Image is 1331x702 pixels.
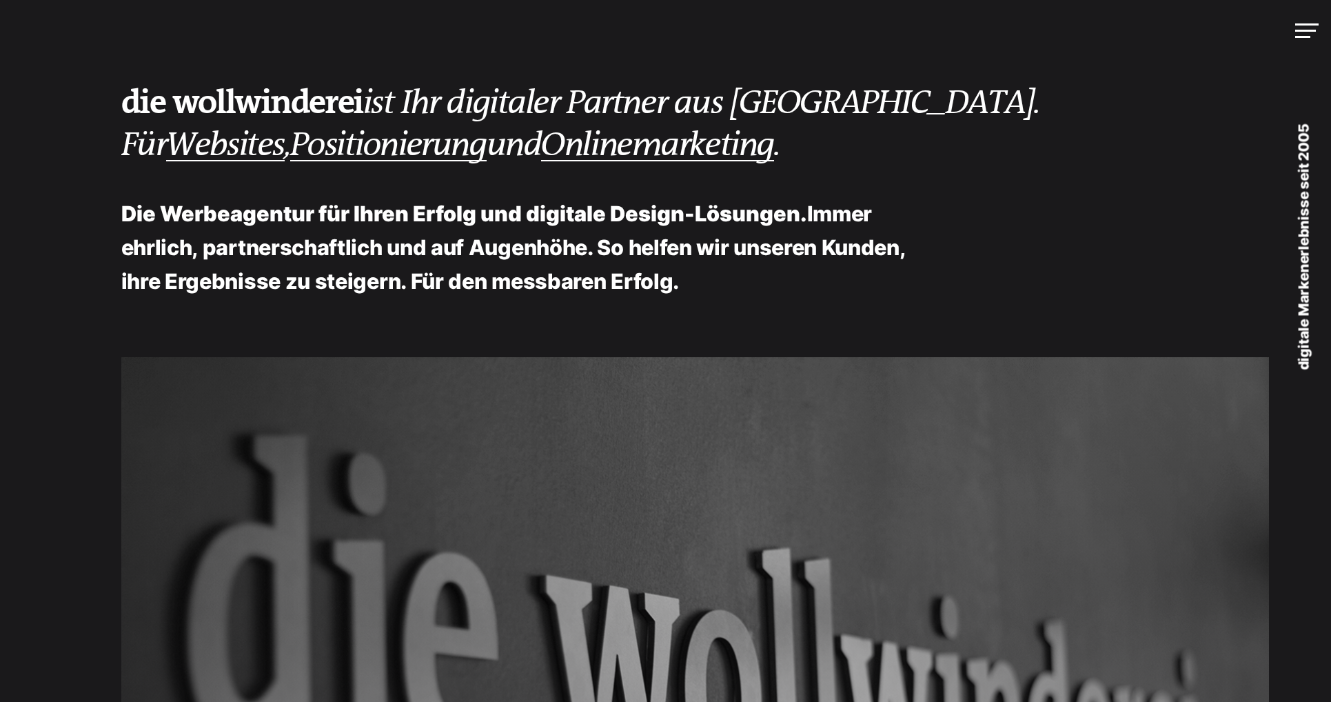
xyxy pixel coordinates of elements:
a: Onlinemarketing [541,126,774,165]
p: Immer ehrlich, partnerschaftlich und auf Augenhöhe. So helfen wir unseren Kunden, ihre Ergebnisse... [121,197,925,299]
strong: Die Werbeagentur für Ihren Erfolg und digitale Design-Lösungen. [121,201,807,226]
em: ist Ihr digitaler Partner aus [GEOGRAPHIC_DATA]. Für , und . [121,84,1040,164]
a: Positionierung [290,126,486,165]
strong: die wollwinderei [121,83,363,122]
a: Websites [166,126,285,165]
